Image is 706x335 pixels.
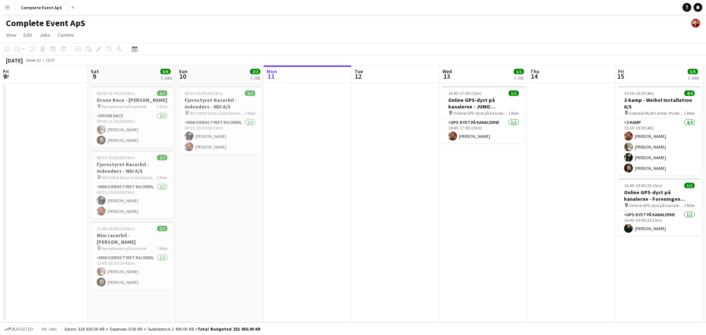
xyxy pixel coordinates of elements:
span: 6/6 [160,69,171,74]
span: 09:00-11:30 (2h30m) [97,90,135,96]
a: View [3,30,19,40]
span: 09:15-15:30 (6h15m) [97,155,135,160]
span: Total Budgeted 331 050.00 KR [197,326,260,332]
span: 2/2 [157,155,167,160]
a: Jobs [36,30,53,40]
app-card-role: 2-kamp4/415:30-19:30 (4h)[PERSON_NAME][PERSON_NAME][PERSON_NAME][PERSON_NAME] [618,118,700,175]
h3: Fjernstyret Racerbil - indendørs - NDI A/S [179,97,261,110]
span: View [6,32,16,38]
span: 2/2 [157,226,167,231]
a: Edit [21,30,35,40]
span: NDI teltet foran Grøndalscenteret [189,110,245,116]
span: 10 [178,72,188,81]
span: 2/2 [250,69,260,74]
div: Salary 328 650.00 KR + Expenses 0.00 KR + Subsistence 2 400.00 KR = [64,326,260,332]
span: Fri [3,68,9,75]
app-user-avatar: Christian Brøckner [691,19,700,28]
app-job-card: 13:45-16:30 (2h45m)2/2Mini racerbil - [PERSON_NAME] Receptionen på kontoret1 RoleMini Fjernstyret... [91,221,173,289]
a: Comms [55,30,77,40]
span: Tue [354,68,363,75]
span: Online GPS-dyst på kanalerne [629,203,684,208]
div: 2 Jobs [688,75,699,81]
app-card-role: Drone Race2/209:00-11:30 (2h30m)[PERSON_NAME][PERSON_NAME] [91,112,173,147]
div: [DATE] [6,57,23,64]
span: Comms [58,32,74,38]
h3: Fjernstyret Racerbil - indendørs - NDI A/S [91,161,173,174]
app-card-role: GPS-dyst på kanalerne1/116:45-19:00 (2h15m)[PERSON_NAME] [618,211,700,236]
span: Mon [267,68,277,75]
span: Fri [618,68,624,75]
app-card-role: Mini Fjernstyret Racerbil2/209:15-15:30 (6h15m)[PERSON_NAME][PERSON_NAME] [179,118,261,154]
span: 1 Role [245,110,255,116]
span: Wed [442,68,452,75]
h3: Online GPS-dyst på kanalerne - JUMO [GEOGRAPHIC_DATA] A/S [442,97,525,110]
span: 13 [441,72,452,81]
span: Online GPS-dyst på kanalerne [453,110,508,116]
span: All jobs [40,326,58,332]
span: 1 Role [684,110,695,116]
span: 1 Role [157,104,167,109]
app-job-card: 09:00-11:30 (2h30m)2/2Drone Race - [PERSON_NAME] Receptionen på kontoret1 RoleDrone Race2/209:00-... [91,86,173,147]
span: Sun [179,68,188,75]
h1: Complete Event ApS [6,18,85,29]
span: Jobs [39,32,50,38]
span: 09:15-15:30 (6h15m) [185,90,223,96]
span: Thu [530,68,539,75]
span: Receptionen på kontoret [101,104,147,109]
div: 1 Job [514,75,524,81]
span: Grøndal MultiCenter, Hvidkildevej, [GEOGRAPHIC_DATA], [GEOGRAPHIC_DATA] [629,110,684,116]
span: Budgeted [12,327,33,332]
h3: Online GPS-dyst på kanalerne - Foreningen BLOXHUB [618,189,700,202]
span: Sat [91,68,99,75]
span: 9 [90,72,99,81]
span: Receptionen på kontoret [101,246,147,251]
span: 14 [529,72,539,81]
span: 12 [353,72,363,81]
button: Complete Event ApS [15,0,68,15]
app-job-card: 16:45-19:00 (2h15m)1/1Online GPS-dyst på kanalerne - Foreningen BLOXHUB Online GPS-dyst på kanale... [618,178,700,236]
app-job-card: 16:45-17:00 (15m)1/1Online GPS-dyst på kanalerne - JUMO [GEOGRAPHIC_DATA] A/S Online GPS-dyst på ... [442,86,525,143]
span: 16:45-19:00 (2h15m) [624,183,662,188]
span: 11 [265,72,277,81]
span: 1/1 [514,69,524,74]
app-card-role: GPS-dyst på kanalerne1/116:45-17:00 (15m)[PERSON_NAME] [442,118,525,143]
span: 16:45-17:00 (15m) [448,90,482,96]
span: Week 32 [24,57,43,63]
span: 1/1 [684,183,695,188]
div: 3 Jobs [161,75,172,81]
span: Edit [24,32,32,38]
span: 2/2 [245,90,255,96]
span: 13:45-16:30 (2h45m) [97,226,135,231]
span: 1 Role [157,175,167,180]
span: 4/4 [684,90,695,96]
span: NDI teltet foran Grøndalscenteret [101,175,157,180]
span: 15:30-19:30 (4h) [624,90,654,96]
span: 1 Role [157,246,167,251]
span: 1 Role [508,110,519,116]
h3: 2-kamp - Weibel Installation A/S [618,97,700,110]
app-job-card: 09:15-15:30 (6h15m)2/2Fjernstyret Racerbil - indendørs - NDI A/S NDI teltet foran Grøndalscentere... [179,86,261,154]
app-card-role: Mini Fjernstyret Racerbil2/213:45-16:30 (2h45m)[PERSON_NAME][PERSON_NAME] [91,254,173,289]
app-card-role: Mini Fjernstyret Racerbil2/209:15-15:30 (6h15m)[PERSON_NAME][PERSON_NAME] [91,183,173,218]
span: 8 [2,72,9,81]
button: Budgeted [4,325,34,333]
div: 1 Job [250,75,260,81]
app-job-card: 15:30-19:30 (4h)4/42-kamp - Weibel Installation A/S Grøndal MultiCenter, Hvidkildevej, [GEOGRAPHI... [618,86,700,175]
span: 2/2 [157,90,167,96]
span: 5/5 [688,69,698,74]
app-job-card: 09:15-15:30 (6h15m)2/2Fjernstyret Racerbil - indendørs - NDI A/S NDI teltet foran Grøndalscentere... [91,150,173,218]
div: CEST [46,57,55,63]
h3: Drone Race - [PERSON_NAME] [91,97,173,103]
span: 1 Role [684,203,695,208]
span: 15 [617,72,624,81]
h3: Mini racerbil - [PERSON_NAME] [91,232,173,245]
span: 1/1 [509,90,519,96]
